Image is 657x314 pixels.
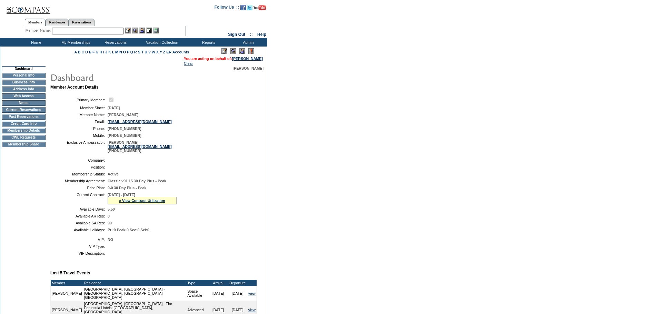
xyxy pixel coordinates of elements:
a: Subscribe to our YouTube Channel [253,7,266,11]
td: Available SA Res: [53,221,105,225]
img: Subscribe to our YouTube Channel [253,5,266,10]
a: L [112,50,114,54]
a: Residences [46,19,69,26]
a: B [78,50,81,54]
td: Notes [2,100,46,106]
b: Last 5 Travel Events [50,271,90,275]
td: [GEOGRAPHIC_DATA], [GEOGRAPHIC_DATA] - [GEOGRAPHIC_DATA], [GEOGRAPHIC_DATA] [GEOGRAPHIC_DATA] [83,286,187,301]
td: Email: [53,120,105,124]
td: Member Since: [53,106,105,110]
a: I [103,50,104,54]
td: Web Access [2,93,46,99]
a: [EMAIL_ADDRESS][DOMAIN_NAME] [108,144,172,149]
span: Classic v01.15 30 Day Plus - Peak [108,179,166,183]
a: » View Contract Utilization [119,199,165,203]
a: Become our fan on Facebook [240,7,246,11]
span: You are acting on behalf of: [184,57,263,61]
td: Phone: [53,126,105,131]
span: :: [250,32,253,37]
span: [PHONE_NUMBER] [108,126,141,131]
b: Member Account Details [50,85,99,90]
a: ER Accounts [166,50,189,54]
span: [DATE] - [DATE] [108,193,135,197]
a: U [145,50,147,54]
span: [PERSON_NAME] [PHONE_NUMBER] [108,140,172,153]
a: Members [25,19,46,26]
td: VIP Description: [53,251,105,255]
a: S [138,50,140,54]
img: Impersonate [139,28,145,33]
span: 0 [108,214,110,218]
span: [PERSON_NAME] [108,113,138,117]
img: Impersonate [239,48,245,54]
a: W [152,50,155,54]
img: Edit Mode [221,48,227,54]
td: [PERSON_NAME] [51,286,83,301]
img: View Mode [230,48,236,54]
td: Credit Card Info [2,121,46,126]
td: VIP Type: [53,244,105,249]
td: Arrival [209,280,228,286]
span: NO [108,237,113,242]
span: 0-0 30 Day Plus - Peak [108,186,147,190]
a: Reservations [69,19,94,26]
span: 5.50 [108,207,115,211]
td: Space Available [186,286,208,301]
td: Available AR Res: [53,214,105,218]
a: C [81,50,84,54]
td: Residence [83,280,187,286]
td: Vacation Collection [135,38,188,47]
td: Current Reservations [2,107,46,113]
td: Available Holidays: [53,228,105,232]
td: Home [16,38,55,47]
td: Dashboard [2,66,46,71]
a: P [127,50,129,54]
a: H [100,50,102,54]
a: view [248,291,256,295]
img: Follow us on Twitter [247,5,252,10]
a: [EMAIL_ADDRESS][DOMAIN_NAME] [108,120,172,124]
img: Become our fan on Facebook [240,5,246,10]
td: Available Days: [53,207,105,211]
a: Y [160,50,162,54]
td: Past Reservations [2,114,46,120]
span: [PERSON_NAME] [233,66,263,70]
span: Pri:0 Peak:0 Sec:0 Sel:0 [108,228,149,232]
td: Business Info [2,80,46,85]
a: Q [130,50,133,54]
td: Membership Share [2,142,46,147]
td: Membership Details [2,128,46,133]
a: E [89,50,91,54]
a: R [134,50,137,54]
td: Personal Info [2,73,46,78]
td: Membership Agreement: [53,179,105,183]
div: Member Name: [26,28,52,33]
td: Departure [228,280,247,286]
a: D [85,50,88,54]
a: T [141,50,144,54]
td: Membership Status: [53,172,105,176]
td: Type [186,280,208,286]
a: Z [163,50,166,54]
td: My Memberships [55,38,95,47]
img: Reservations [146,28,152,33]
td: Current Contract: [53,193,105,204]
a: N [119,50,122,54]
img: View [132,28,138,33]
a: G [96,50,98,54]
span: [PHONE_NUMBER] [108,133,141,138]
span: Active [108,172,119,176]
td: Follow Us :: [215,4,239,12]
td: Exclusive Ambassador: [53,140,105,153]
span: [DATE] [108,106,120,110]
a: Sign Out [228,32,245,37]
a: M [115,50,118,54]
a: Follow us on Twitter [247,7,252,11]
img: pgTtlDashboard.gif [50,70,188,84]
img: b_edit.gif [125,28,131,33]
a: A [74,50,77,54]
td: Primary Member: [53,97,105,103]
a: [PERSON_NAME] [232,57,263,61]
span: 99 [108,221,112,225]
td: Admin [228,38,267,47]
